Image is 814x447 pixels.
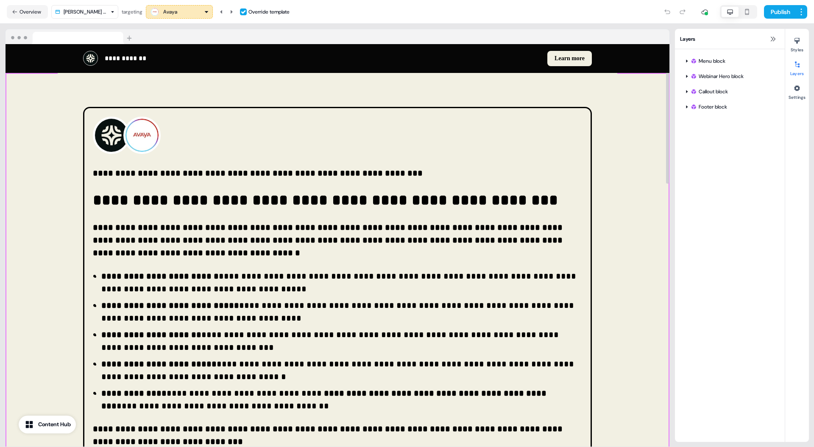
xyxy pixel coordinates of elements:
[6,29,136,45] img: Browser topbar
[680,70,780,83] div: Webinar Hero block
[785,58,809,76] button: Layers
[38,420,71,429] div: Content Hub
[163,8,177,16] div: Avaya
[248,8,290,16] div: Override template
[7,5,48,19] button: Overview
[690,72,776,81] div: Webinar Hero block
[547,51,592,66] button: Learn more
[690,57,776,65] div: Menu block
[764,5,795,19] button: Publish
[690,87,776,96] div: Callout block
[64,8,107,16] div: [PERSON_NAME] Webinar
[785,34,809,53] button: Styles
[680,54,780,68] div: Menu block
[680,85,780,98] div: Callout block
[680,100,780,114] div: Footer block
[675,29,785,49] div: Layers
[146,5,213,19] button: Avaya
[785,81,809,100] button: Settings
[122,8,142,16] div: targeting
[19,416,76,433] button: Content Hub
[690,103,776,111] div: Footer block
[341,51,592,66] div: Learn more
